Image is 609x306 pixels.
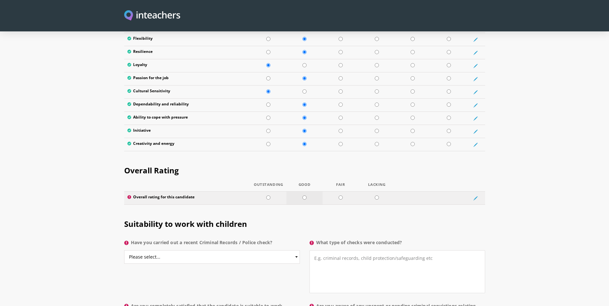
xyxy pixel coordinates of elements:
[127,36,247,43] label: Flexibility
[127,195,247,201] label: Overall rating for this candidate
[309,239,485,250] label: What type of checks were conducted?
[286,183,323,192] th: Good
[127,128,247,135] label: Initiative
[124,165,179,176] span: Overall Rating
[127,49,247,56] label: Resilience
[323,183,359,192] th: Fair
[127,62,247,69] label: Loyalty
[127,102,247,108] label: Dependability and reliability
[124,239,300,250] label: Have you carried out a recent Criminal Records / Police check?
[127,141,247,148] label: Creativity and energy
[359,183,395,192] th: Lacking
[124,219,247,229] span: Suitability to work with children
[127,76,247,82] label: Passion for the job
[250,183,286,192] th: Outstanding
[124,10,180,21] img: Inteachers
[124,10,180,21] a: Visit this site's homepage
[127,115,247,121] label: Ability to cope with pressure
[127,89,247,95] label: Cultural Sensitivity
